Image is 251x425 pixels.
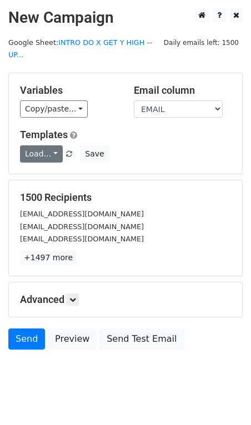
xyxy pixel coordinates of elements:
a: Send [8,328,45,350]
span: Daily emails left: 1500 [160,37,243,49]
small: [EMAIL_ADDRESS][DOMAIN_NAME] [20,222,144,231]
a: Templates [20,129,68,140]
a: +1497 more [20,251,77,265]
a: Send Test Email [99,328,184,350]
a: INTRO DO X GET Y HIGH -- UP... [8,38,152,59]
small: Google Sheet: [8,38,152,59]
h5: Variables [20,84,117,97]
a: Preview [48,328,97,350]
button: Save [80,145,109,163]
a: Load... [20,145,63,163]
small: [EMAIL_ADDRESS][DOMAIN_NAME] [20,210,144,218]
a: Copy/paste... [20,100,88,118]
h5: Advanced [20,294,231,306]
iframe: Chat Widget [195,372,251,425]
a: Daily emails left: 1500 [160,38,243,47]
h2: New Campaign [8,8,243,27]
h5: Email column [134,84,231,97]
small: [EMAIL_ADDRESS][DOMAIN_NAME] [20,235,144,243]
h5: 1500 Recipients [20,191,231,204]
